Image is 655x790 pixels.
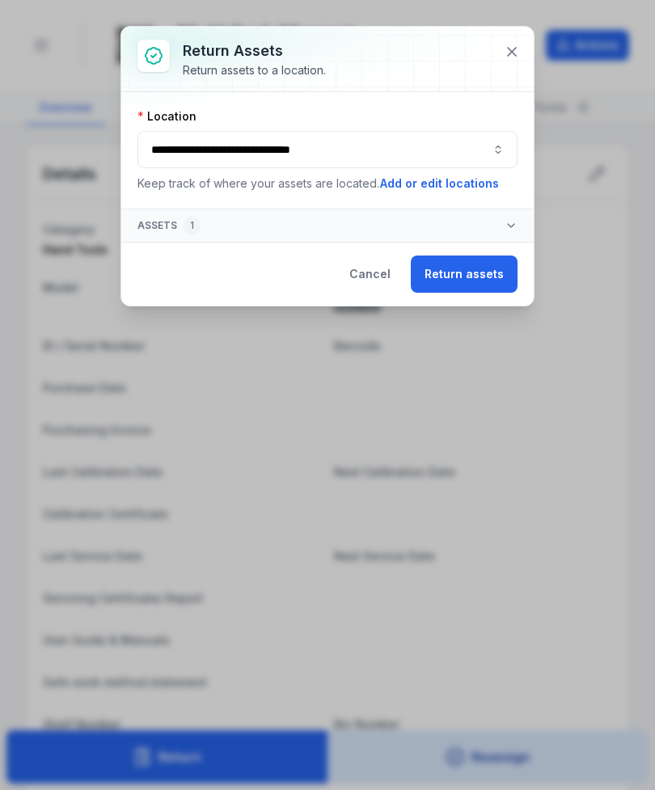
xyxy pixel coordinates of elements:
[137,108,196,125] label: Location
[137,216,201,235] span: Assets
[121,209,534,242] button: Assets1
[379,175,500,192] button: Add or edit locations
[137,175,518,192] p: Keep track of where your assets are located.
[183,62,326,78] div: Return assets to a location.
[183,40,326,62] h3: Return assets
[184,216,201,235] div: 1
[336,256,404,293] button: Cancel
[411,256,518,293] button: Return assets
